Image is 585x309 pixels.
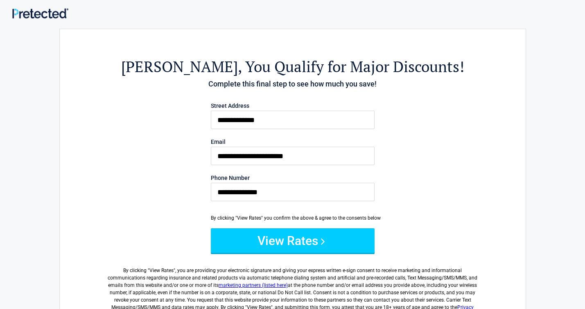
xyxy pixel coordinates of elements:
img: Main Logo [12,8,68,18]
span: [PERSON_NAME] [121,57,238,77]
div: By clicking "View Rates" you confirm the above & agree to the consents below [211,214,375,222]
span: View Rates [149,268,174,273]
label: Email [211,139,375,145]
label: Street Address [211,103,375,109]
button: View Rates [211,228,375,253]
h4: Complete this final step to see how much you save! [105,79,481,89]
label: Phone Number [211,175,375,181]
a: marketing partners (listed here) [219,282,288,288]
h2: , You Qualify for Major Discounts! [105,57,481,77]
